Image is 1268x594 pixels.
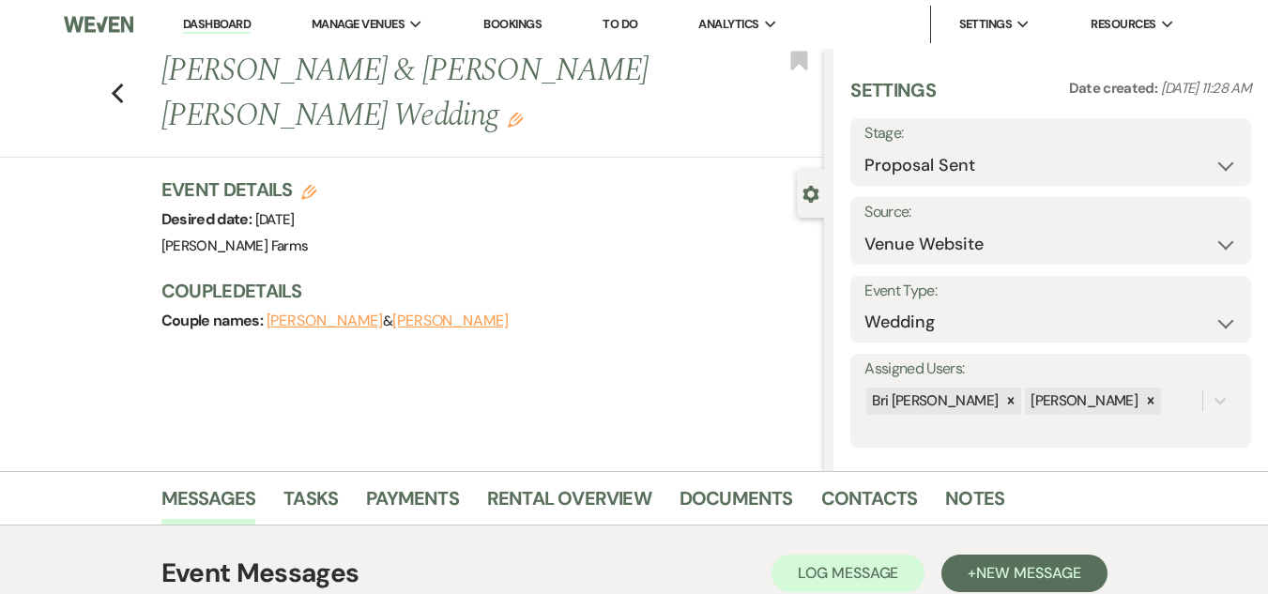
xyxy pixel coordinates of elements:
[183,16,251,34] a: Dashboard
[161,483,256,525] a: Messages
[64,5,134,44] img: Weven Logo
[821,483,918,525] a: Contacts
[161,176,317,203] h3: Event Details
[267,313,383,328] button: [PERSON_NAME]
[802,184,819,202] button: Close lead details
[161,49,684,138] h1: [PERSON_NAME] & [PERSON_NAME] [PERSON_NAME] Wedding
[603,16,637,32] a: To Do
[864,120,1237,147] label: Stage:
[312,15,405,34] span: Manage Venues
[864,199,1237,226] label: Source:
[945,483,1004,525] a: Notes
[161,209,255,229] span: Desired date:
[1069,79,1161,98] span: Date created:
[941,555,1107,592] button: +New Message
[487,483,651,525] a: Rental Overview
[866,388,1001,415] div: Bri [PERSON_NAME]
[1161,79,1251,98] span: [DATE] 11:28 AM
[366,483,459,525] a: Payments
[864,356,1237,383] label: Assigned Users:
[483,16,542,32] a: Bookings
[161,236,309,255] span: [PERSON_NAME] Farms
[771,555,924,592] button: Log Message
[255,210,295,229] span: [DATE]
[680,483,793,525] a: Documents
[850,77,936,118] h3: Settings
[1091,15,1155,34] span: Resources
[1025,388,1140,415] div: [PERSON_NAME]
[161,278,806,304] h3: Couple Details
[267,312,509,330] span: &
[976,563,1080,583] span: New Message
[864,278,1237,305] label: Event Type:
[283,483,338,525] a: Tasks
[161,554,359,593] h1: Event Messages
[698,15,758,34] span: Analytics
[959,15,1013,34] span: Settings
[508,111,523,128] button: Edit
[392,313,509,328] button: [PERSON_NAME]
[161,311,267,330] span: Couple names:
[798,563,898,583] span: Log Message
